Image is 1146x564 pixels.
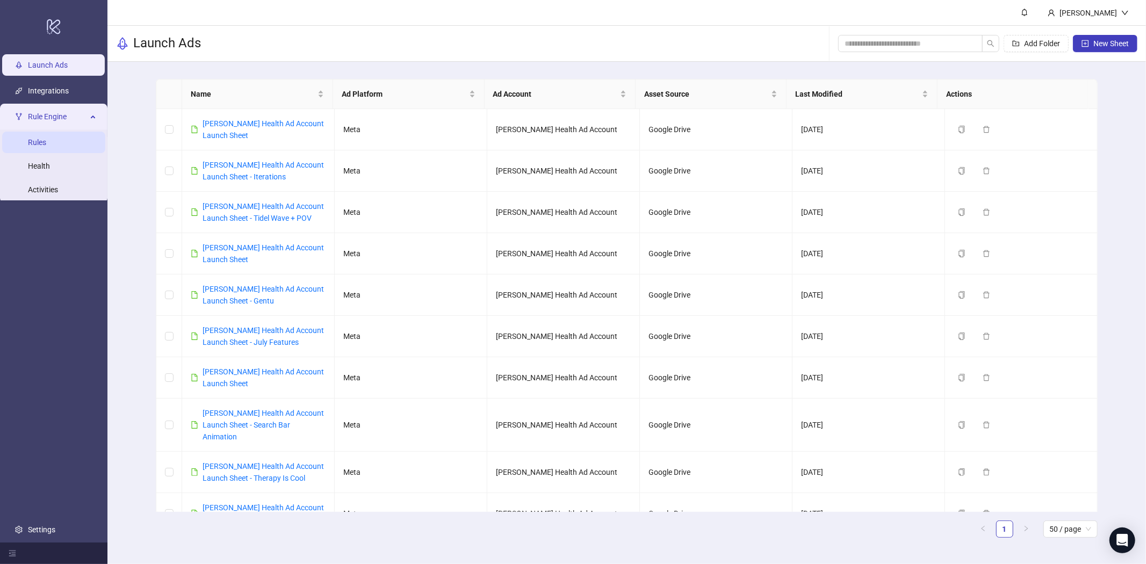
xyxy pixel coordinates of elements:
li: 1 [996,520,1013,538]
span: copy [958,250,965,257]
button: New Sheet [1073,35,1137,52]
th: Name [182,79,333,109]
span: copy [958,510,965,517]
td: Google Drive [640,399,792,452]
span: Name [191,88,315,100]
span: file [191,421,198,429]
td: Meta [335,233,487,274]
span: copy [958,291,965,299]
td: [PERSON_NAME] Health Ad Account [487,357,640,399]
span: Add Folder [1024,39,1060,48]
span: Ad Platform [342,88,466,100]
span: user [1048,9,1055,17]
span: delete [983,468,990,476]
td: Meta [335,452,487,493]
div: Page Size [1043,520,1098,538]
a: [PERSON_NAME] Health Ad Account Launch Sheet - Explore the Universe [203,503,324,524]
td: [PERSON_NAME] Health Ad Account [487,233,640,274]
span: copy [958,332,965,340]
th: Actions [938,79,1089,109]
span: delete [983,332,990,340]
span: rocket [116,37,129,50]
td: [PERSON_NAME] Health Ad Account [487,109,640,150]
th: Last Modified [787,79,938,109]
span: Rule Engine [28,106,87,127]
a: Integrations [28,86,69,95]
td: Google Drive [640,452,792,493]
span: bell [1021,9,1028,16]
a: 1 [997,521,1013,537]
span: delete [983,126,990,133]
td: Meta [335,192,487,233]
td: Google Drive [640,316,792,357]
li: Previous Page [975,520,992,538]
td: Google Drive [640,357,792,399]
td: Google Drive [640,274,792,316]
span: file [191,167,198,175]
span: copy [958,468,965,476]
td: [DATE] [792,399,945,452]
a: [PERSON_NAME] Health Ad Account Launch Sheet - Tidel Wave + POV [203,202,324,222]
span: delete [983,374,990,381]
a: Activities [28,185,58,194]
span: right [1023,525,1029,532]
td: Meta [335,357,487,399]
td: [DATE] [792,452,945,493]
td: [DATE] [792,316,945,357]
button: Add Folder [1004,35,1069,52]
td: Meta [335,109,487,150]
span: delete [983,250,990,257]
span: copy [958,421,965,429]
span: copy [958,167,965,175]
td: [PERSON_NAME] Health Ad Account [487,493,640,534]
button: right [1018,520,1035,538]
td: [DATE] [792,192,945,233]
span: delete [983,291,990,299]
a: [PERSON_NAME] Health Ad Account Launch Sheet - Gentu [203,285,324,305]
span: file [191,250,198,257]
td: Meta [335,150,487,192]
span: delete [983,510,990,517]
span: left [980,525,986,532]
span: Last Modified [795,88,920,100]
span: file [191,291,198,299]
span: file [191,374,198,381]
span: file [191,126,198,133]
th: Ad Account [485,79,636,109]
td: Meta [335,274,487,316]
td: [DATE] [792,357,945,399]
td: [DATE] [792,233,945,274]
td: [DATE] [792,493,945,534]
span: copy [958,374,965,381]
span: down [1121,9,1129,17]
span: delete [983,167,990,175]
td: [PERSON_NAME] Health Ad Account [487,399,640,452]
span: 50 / page [1050,521,1091,537]
span: plus-square [1082,40,1089,47]
span: menu-fold [9,549,16,557]
button: left [975,520,992,538]
td: Google Drive [640,233,792,274]
td: [PERSON_NAME] Health Ad Account [487,316,640,357]
span: fork [15,113,23,120]
td: Google Drive [640,109,792,150]
a: [PERSON_NAME] Health Ad Account Launch Sheet [203,367,324,388]
li: Next Page [1018,520,1035,538]
a: [PERSON_NAME] Health Ad Account Launch Sheet - Therapy Is Cool [203,462,324,482]
a: Settings [28,525,55,534]
span: file [191,332,198,340]
th: Ad Platform [333,79,484,109]
a: [PERSON_NAME] Health Ad Account Launch Sheet [203,243,324,264]
span: New Sheet [1093,39,1129,48]
td: Meta [335,399,487,452]
td: Meta [335,493,487,534]
td: Meta [335,316,487,357]
span: file [191,510,198,517]
h3: Launch Ads [133,35,201,52]
span: copy [958,126,965,133]
span: folder-add [1012,40,1020,47]
div: [PERSON_NAME] [1055,7,1121,19]
td: [DATE] [792,109,945,150]
td: [PERSON_NAME] Health Ad Account [487,274,640,316]
span: delete [983,208,990,216]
